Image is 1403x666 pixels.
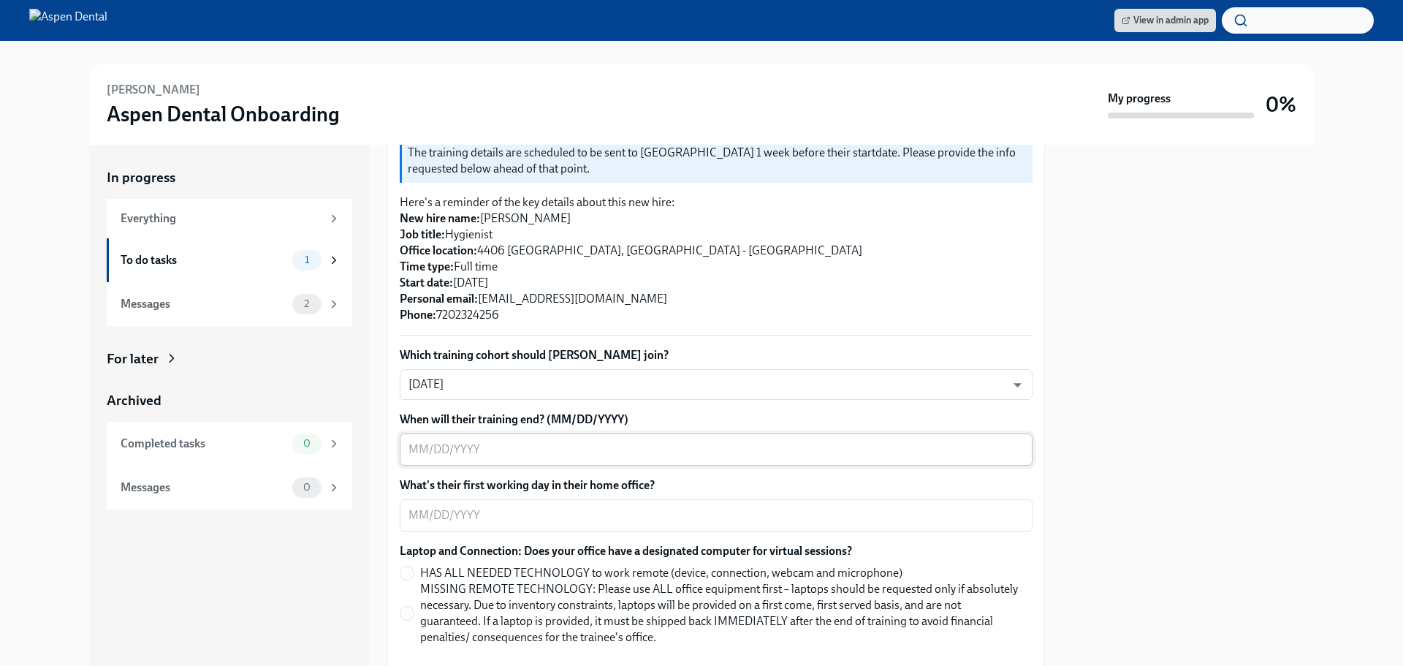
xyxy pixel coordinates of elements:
div: To do tasks [121,252,286,268]
div: Completed tasks [121,436,286,452]
span: View in admin app [1122,13,1209,28]
p: Here's a reminder of the key details about this new hire: [PERSON_NAME] Hygienist 4406 [GEOGRAPHI... [400,194,1033,323]
a: To do tasks1 [107,238,352,282]
a: Everything [107,199,352,238]
div: [DATE] [400,369,1033,400]
p: The training details are scheduled to be sent to [GEOGRAPHIC_DATA] 1 week before their startdate.... [408,145,1027,177]
h3: 0% [1266,91,1296,118]
strong: Time type: [400,260,454,273]
img: Aspen Dental [29,9,107,32]
div: For later [107,349,159,368]
a: Messages0 [107,466,352,510]
label: What's their first working day in their home office? [400,477,1033,493]
strong: Phone: [400,308,436,322]
strong: Office location: [400,243,477,257]
span: 0 [294,482,319,493]
label: Which training cohort should [PERSON_NAME] join? [400,347,1033,363]
a: Messages2 [107,282,352,326]
span: MISSING REMOTE TECHNOLOGY: Please use ALL office equipment first – laptops should be requested on... [420,581,1021,646]
strong: Start date: [400,276,453,290]
label: Laptop and Connection: Does your office have a designated computer for virtual sessions? [400,543,1033,559]
span: 0 [294,438,319,449]
h3: Aspen Dental Onboarding [107,101,340,127]
div: Messages [121,480,286,496]
label: When will their training end? (MM/DD/YYYY) [400,412,1033,428]
strong: My progress [1108,91,1171,107]
strong: New hire name: [400,211,480,225]
span: 2 [295,298,318,309]
strong: Job title: [400,227,445,241]
h6: [PERSON_NAME] [107,82,200,98]
a: In progress [107,168,352,187]
strong: Personal email: [400,292,478,306]
a: For later [107,349,352,368]
div: Messages [121,296,286,312]
span: HAS ALL NEEDED TECHNOLOGY to work remote (device, connection, webcam and microphone) [420,565,902,581]
a: Archived [107,391,352,410]
a: View in admin app [1114,9,1216,32]
div: Everything [121,211,322,227]
span: 1 [296,254,318,265]
a: Completed tasks0 [107,422,352,466]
